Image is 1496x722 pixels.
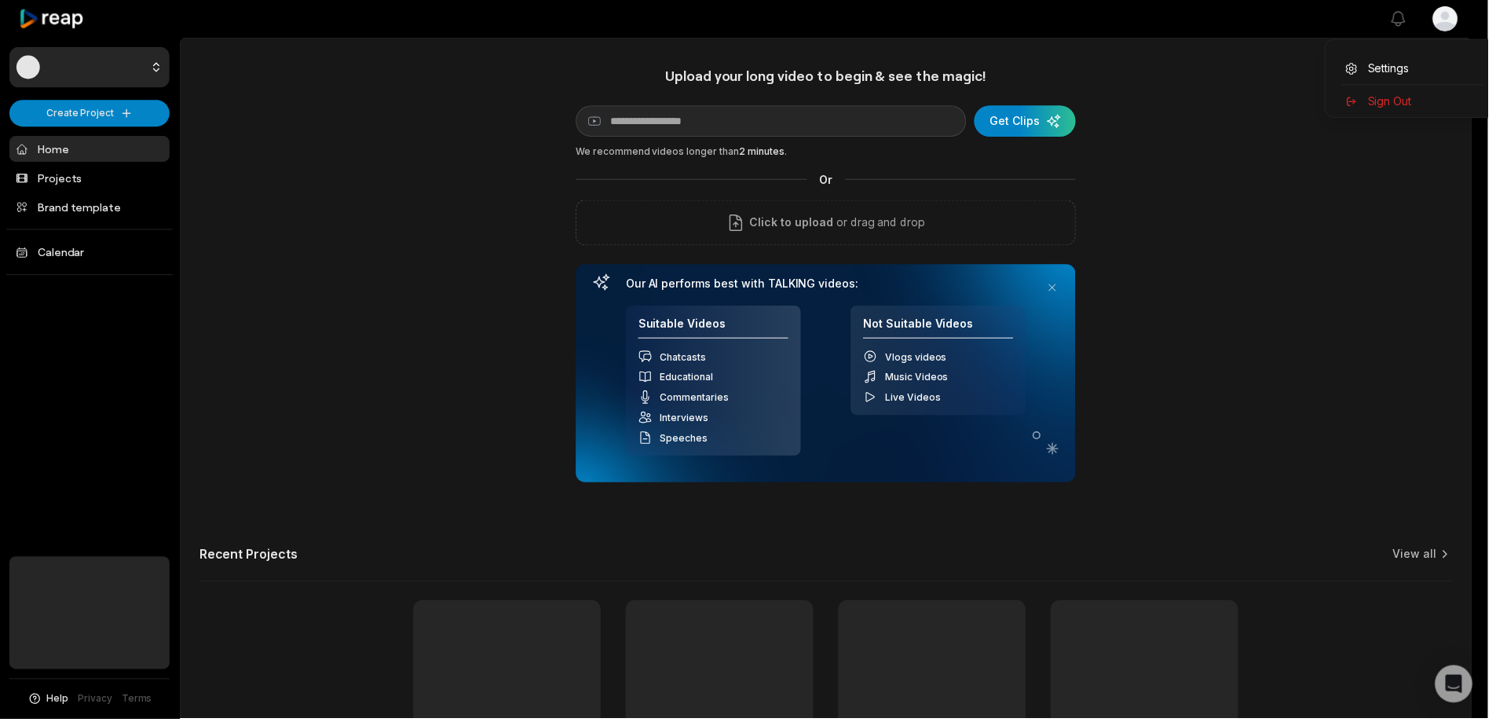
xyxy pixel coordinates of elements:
[47,695,69,709] span: Help
[9,101,170,127] button: Create Project
[890,373,953,385] span: Music Videos
[1375,93,1419,110] span: Sign Out
[200,549,299,565] h2: Recent Projects
[664,353,710,365] span: Chatcasts
[9,240,170,266] a: Calendar
[664,373,717,385] span: Educational
[9,166,170,192] a: Projects
[811,172,850,189] span: Or
[868,318,1019,341] h4: Not Suitable Videos
[890,353,952,365] span: Vlogs videos
[664,434,711,446] span: Speeches
[1375,60,1417,77] span: Settings
[9,137,170,163] a: Home
[579,145,1081,159] div: We recommend videos longer than .
[1400,549,1444,565] a: View all
[629,278,1031,292] h3: Our AI performs best with TALKING videos:
[890,394,946,405] span: Live Videos
[664,414,712,426] span: Interviews
[79,695,113,709] a: Privacy
[754,214,838,233] span: Click to upload
[642,318,792,341] h4: Suitable Videos
[743,146,788,158] span: 2 minutes
[664,394,733,405] span: Commentaries
[9,195,170,221] a: Brand template
[1443,669,1480,706] div: Open Intercom Messenger
[123,695,153,709] a: Terms
[838,214,931,233] p: or drag and drop
[579,68,1081,86] h1: Upload your long video to begin & see the magic!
